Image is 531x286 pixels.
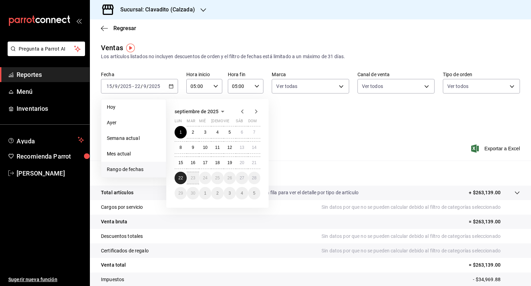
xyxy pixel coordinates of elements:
span: septiembre de 2025 [175,109,218,114]
div: Ventas [101,43,123,53]
span: Ver todos [447,83,468,90]
button: 22 de septiembre de 2025 [175,172,187,184]
abbr: 10 de septiembre de 2025 [203,145,207,150]
span: Regresar [113,25,136,32]
p: Venta bruta [101,218,127,225]
button: 24 de septiembre de 2025 [199,172,211,184]
button: 18 de septiembre de 2025 [211,157,223,169]
button: 23 de septiembre de 2025 [187,172,199,184]
span: Mes actual [107,150,160,158]
button: 21 de septiembre de 2025 [248,157,260,169]
button: 1 de octubre de 2025 [199,187,211,199]
span: Exportar a Excel [473,144,520,153]
abbr: 21 de septiembre de 2025 [252,160,257,165]
abbr: 14 de septiembre de 2025 [252,145,257,150]
abbr: 2 de octubre de 2025 [216,191,219,196]
abbr: jueves [211,119,252,126]
abbr: 27 de septiembre de 2025 [240,176,244,180]
button: 25 de septiembre de 2025 [211,172,223,184]
button: 4 de septiembre de 2025 [211,126,223,138]
label: Tipo de orden [443,72,520,77]
abbr: 1 de octubre de 2025 [204,191,206,196]
button: 17 de septiembre de 2025 [199,157,211,169]
span: / [112,83,114,89]
abbr: 29 de septiembre de 2025 [178,191,183,196]
button: 1 de septiembre de 2025 [175,126,187,138]
button: open_drawer_menu [76,18,82,24]
button: 13 de septiembre de 2025 [236,141,248,154]
p: Cargos por servicio [101,204,143,211]
div: Los artículos listados no incluyen descuentos de orden y el filtro de fechas está limitado a un m... [101,53,520,60]
p: Da clic en la fila para ver el detalle por tipo de artículo [244,189,358,196]
span: Menú [17,87,84,96]
input: -- [143,83,147,89]
p: Resumen [101,169,520,177]
abbr: 9 de septiembre de 2025 [192,145,194,150]
p: Sin datos por que no se pueden calcular debido al filtro de categorías seleccionado [322,233,520,240]
input: ---- [120,83,132,89]
button: 14 de septiembre de 2025 [248,141,260,154]
button: septiembre de 2025 [175,107,227,116]
button: 27 de septiembre de 2025 [236,172,248,184]
p: Sin datos por que no se pueden calcular debido al filtro de categorías seleccionado [322,247,520,254]
button: 5 de septiembre de 2025 [224,126,236,138]
abbr: 4 de octubre de 2025 [241,191,243,196]
abbr: viernes [224,119,229,126]
button: 11 de septiembre de 2025 [211,141,223,154]
abbr: 5 de septiembre de 2025 [229,130,231,135]
abbr: 11 de septiembre de 2025 [215,145,220,150]
span: Semana actual [107,135,160,142]
label: Fecha [101,72,178,77]
label: Hora fin [228,72,264,77]
span: Hoy [107,104,160,111]
input: ---- [149,83,160,89]
p: Certificados de regalo [101,247,149,254]
span: Ver todos [362,83,383,90]
span: / [147,83,149,89]
p: + $263,139.00 [469,189,501,196]
button: Tooltip marker [126,44,135,52]
button: 16 de septiembre de 2025 [187,157,199,169]
span: Pregunta a Parrot AI [19,45,74,53]
abbr: 18 de septiembre de 2025 [215,160,220,165]
abbr: 26 de septiembre de 2025 [227,176,232,180]
abbr: 5 de octubre de 2025 [253,191,255,196]
button: 8 de septiembre de 2025 [175,141,187,154]
abbr: sábado [236,119,243,126]
span: Ayuda [17,136,75,144]
abbr: 12 de septiembre de 2025 [227,145,232,150]
p: Sin datos por que no se pueden calcular debido al filtro de categorías seleccionado [322,204,520,211]
abbr: 30 de septiembre de 2025 [190,191,195,196]
abbr: 28 de septiembre de 2025 [252,176,257,180]
button: 4 de octubre de 2025 [236,187,248,199]
button: 19 de septiembre de 2025 [224,157,236,169]
abbr: domingo [248,119,257,126]
abbr: 1 de septiembre de 2025 [179,130,182,135]
span: / [118,83,120,89]
span: Reportes [17,70,84,79]
button: 3 de octubre de 2025 [224,187,236,199]
button: 29 de septiembre de 2025 [175,187,187,199]
abbr: 4 de septiembre de 2025 [216,130,219,135]
p: = $263,139.00 [469,218,520,225]
span: Inventarios [17,104,84,113]
button: 6 de septiembre de 2025 [236,126,248,138]
button: Regresar [101,25,136,32]
h3: Sucursal: Clavadito (Calzada) [115,6,195,14]
button: 3 de septiembre de 2025 [199,126,211,138]
label: Marca [272,72,349,77]
span: / [141,83,143,89]
abbr: 6 de septiembre de 2025 [241,130,243,135]
button: 20 de septiembre de 2025 [236,157,248,169]
abbr: 8 de septiembre de 2025 [179,145,182,150]
label: Canal de venta [357,72,435,77]
button: 7 de septiembre de 2025 [248,126,260,138]
span: - [132,83,134,89]
abbr: 20 de septiembre de 2025 [240,160,244,165]
button: 26 de septiembre de 2025 [224,172,236,184]
abbr: 3 de octubre de 2025 [229,191,231,196]
abbr: 25 de septiembre de 2025 [215,176,220,180]
p: Total artículos [101,189,133,196]
span: Ayer [107,119,160,126]
span: Sugerir nueva función [8,276,84,283]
